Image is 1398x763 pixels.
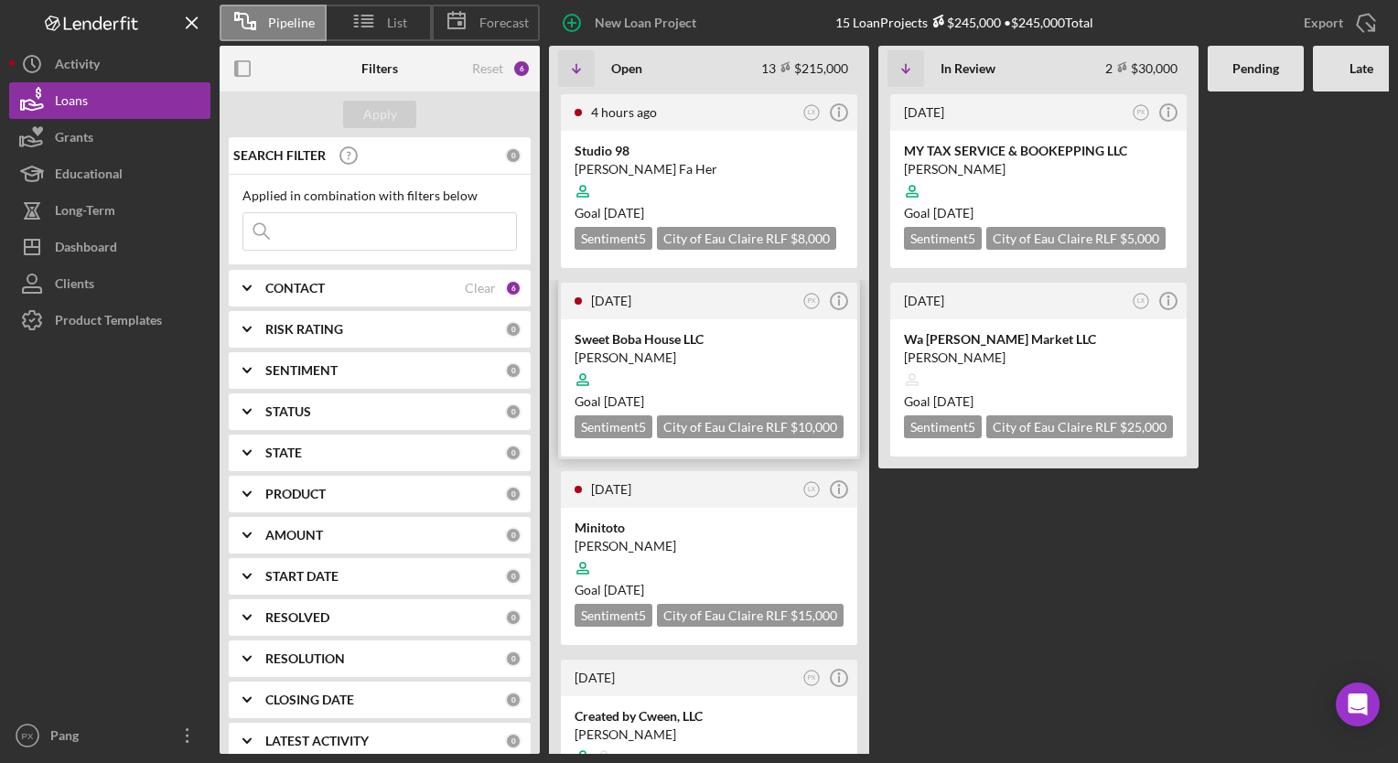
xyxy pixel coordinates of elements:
[265,569,339,584] b: START DATE
[9,265,210,302] button: Clients
[808,674,816,681] text: PX
[941,61,995,76] b: In Review
[265,734,369,748] b: LATEST ACTIVITY
[1105,60,1178,76] div: 2 $30,000
[558,280,860,459] a: [DATE]PXSweet Boba House LLC[PERSON_NAME]Goal [DATE]Sentiment5City of Eau Claire RLF $10,000
[808,109,816,115] text: LX
[575,670,615,685] time: 2025-09-03 22:25
[904,415,982,438] div: Sentiment 5
[800,666,824,691] button: PX
[9,46,210,82] a: Activity
[268,16,315,30] span: Pipeline
[505,147,522,164] div: 0
[591,104,657,120] time: 2025-09-08 02:13
[265,528,323,543] b: AMOUNT
[575,160,844,178] div: [PERSON_NAME] Fa Her
[986,415,1173,438] div: City of Eau Claire RLF
[790,419,837,435] span: $10,000
[9,156,210,192] button: Educational
[1120,419,1167,435] span: $25,000
[9,717,210,754] button: PXPang [PERSON_NAME]
[611,61,642,76] b: Open
[505,321,522,338] div: 0
[22,731,34,741] text: PX
[505,650,522,667] div: 0
[512,59,531,78] div: 6
[265,404,311,419] b: STATUS
[657,415,844,438] div: City of Eau Claire RLF
[1129,289,1154,314] button: LX
[505,362,522,379] div: 0
[1137,109,1145,115] text: PX
[265,363,338,378] b: SENTIMENT
[265,322,343,337] b: RISK RATING
[575,205,644,220] span: Goal
[887,280,1189,459] a: [DATE]LXWa [PERSON_NAME] Market LLC[PERSON_NAME]Goal [DATE]Sentiment5City of Eau Claire RLF $25,000
[887,91,1189,271] a: [DATE]PXMY TAX SERVICE & BOOKEPPING LLC[PERSON_NAME]Goal [DATE]Sentiment5City of Eau Claire RLF $...
[505,568,522,585] div: 0
[505,609,522,626] div: 0
[575,519,844,537] div: Minitoto
[928,15,1001,30] div: $245,000
[904,293,944,308] time: 2025-07-30 15:42
[835,15,1093,30] div: 15 Loan Projects • $245,000 Total
[808,486,816,492] text: LX
[55,302,162,343] div: Product Templates
[575,227,652,250] div: Sentiment 5
[233,148,326,163] b: SEARCH FILTER
[575,349,844,367] div: [PERSON_NAME]
[361,61,398,76] b: Filters
[9,119,210,156] a: Grants
[505,486,522,502] div: 0
[575,393,644,409] span: Goal
[1120,231,1159,246] span: $5,000
[904,227,982,250] div: Sentiment 5
[9,302,210,339] button: Product Templates
[505,692,522,708] div: 0
[558,468,860,648] a: [DATE]LXMinitoto[PERSON_NAME]Goal [DATE]Sentiment5City of Eau Claire RLF $15,000
[904,393,973,409] span: Goal
[657,604,844,627] div: City of Eau Claire RLF
[604,205,644,220] time: 10/05/2025
[904,205,973,220] span: Goal
[575,604,652,627] div: Sentiment 5
[575,707,844,725] div: Created by Cween, LLC
[55,156,123,197] div: Educational
[904,349,1173,367] div: [PERSON_NAME]
[591,293,631,308] time: 2025-09-05 02:42
[800,289,824,314] button: PX
[575,537,844,555] div: [PERSON_NAME]
[265,610,329,625] b: RESOLVED
[1336,682,1380,726] div: Open Intercom Messenger
[265,487,326,501] b: PRODUCT
[55,46,100,87] div: Activity
[595,5,696,41] div: New Loan Project
[933,393,973,409] time: 08/29/2025
[575,142,844,160] div: Studio 98
[904,104,944,120] time: 2025-08-11 18:49
[465,281,496,296] div: Clear
[575,330,844,349] div: Sweet Boba House LLC
[505,403,522,420] div: 0
[472,61,503,76] div: Reset
[604,393,644,409] time: 09/06/2025
[790,231,830,246] span: $8,000
[55,82,88,124] div: Loans
[505,445,522,461] div: 0
[9,229,210,265] a: Dashboard
[9,82,210,119] button: Loans
[55,119,93,160] div: Grants
[604,582,644,597] time: 10/03/2025
[575,415,652,438] div: Sentiment 5
[265,281,325,296] b: CONTACT
[55,229,117,270] div: Dashboard
[505,280,522,296] div: 6
[904,142,1173,160] div: MY TAX SERVICE & BOOKEPPING LLC
[790,607,837,623] span: $15,000
[265,446,302,460] b: STATE
[9,192,210,229] a: Long-Term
